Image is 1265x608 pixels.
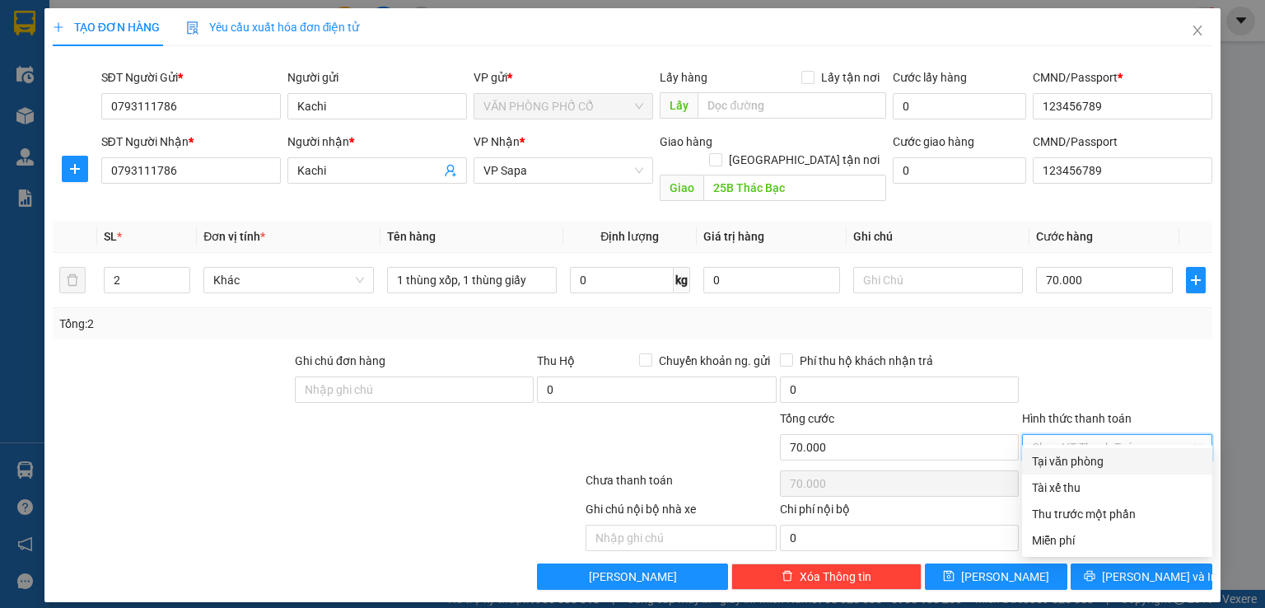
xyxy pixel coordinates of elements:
span: Khác [213,268,363,292]
span: [PERSON_NAME] và In [1102,568,1217,586]
span: delete [782,570,793,583]
button: save[PERSON_NAME] [925,564,1067,590]
img: logo.jpg [21,21,103,103]
input: Ghi chú đơn hàng [295,376,534,403]
div: Chưa thanh toán [584,471,777,500]
button: plus [62,156,88,182]
button: deleteXóa Thông tin [731,564,922,590]
span: Xóa Thông tin [800,568,871,586]
span: Đơn vị tính [203,230,265,243]
img: icon [186,21,199,35]
span: Lấy [660,92,698,119]
input: Cước lấy hàng [893,93,1026,119]
span: Giá trị hàng [703,230,764,243]
input: VD: Bàn, Ghế [387,267,557,293]
span: VP Nhận [474,135,520,148]
div: CMND/Passport [1033,68,1212,87]
span: Chuyển khoản ng. gửi [652,352,777,370]
div: SĐT Người Gửi [101,68,281,87]
div: SĐT Người Nhận [101,133,281,151]
div: VP gửi [474,68,653,87]
span: Giao [660,175,703,201]
label: Cước giao hàng [893,135,974,148]
button: plus [1186,267,1206,293]
span: close [1191,24,1204,37]
div: Chi phí nội bộ [780,500,1019,525]
div: CMND/Passport [1033,133,1212,151]
div: Tổng: 2 [59,315,489,333]
div: Thu trước một phần [1032,505,1202,523]
div: Người nhận [287,133,467,151]
button: printer[PERSON_NAME] và In [1071,564,1213,590]
button: [PERSON_NAME] [537,564,727,590]
input: Dọc đường [703,175,886,201]
button: delete [59,267,86,293]
span: [PERSON_NAME] [589,568,677,586]
span: Cước hàng [1036,230,1093,243]
span: kg [674,267,690,293]
input: Ghi Chú [853,267,1023,293]
span: Yêu cầu xuất hóa đơn điện tử [186,21,360,34]
span: Thu Hộ [537,354,575,367]
span: Phí thu hộ khách nhận trả [793,352,940,370]
th: Ghi chú [847,221,1029,253]
b: GỬI : VĂN PHÒNG PHỐ CỔ [21,119,152,202]
input: Cước giao hàng [893,157,1026,184]
div: Ghi chú nội bộ nhà xe [586,500,776,525]
span: Định lượng [600,230,659,243]
input: 0 [703,267,840,293]
input: Nhập ghi chú [586,525,776,551]
li: Hotline: 0965611611 [91,61,374,82]
div: Miễn phí [1032,531,1202,550]
span: [PERSON_NAME] [961,568,1049,586]
span: plus [63,162,87,175]
span: printer [1084,570,1095,583]
input: Dọc đường [698,92,886,119]
li: 63 [PERSON_NAME] [91,40,374,61]
div: Tài xế thu [1032,479,1202,497]
b: G8 SAPA OPEN TOUR [146,19,319,40]
span: [GEOGRAPHIC_DATA] tận nơi [722,151,886,169]
span: VĂN PHÒNG PHỐ CỔ [483,94,643,119]
label: Cước lấy hàng [893,71,967,84]
h1: VPPC1209250024 [180,119,286,156]
span: plus [53,21,64,33]
span: VP Sapa [483,158,643,183]
label: Hình thức thanh toán [1022,412,1132,425]
span: Tên hàng [387,230,436,243]
span: TẠO ĐƠN HÀNG [53,21,160,34]
label: Ghi chú đơn hàng [295,354,385,367]
span: Tổng cước [780,412,834,425]
b: Gửi khách hàng [155,85,309,105]
span: SL [104,230,117,243]
span: Lấy tận nơi [815,68,886,87]
div: Tại văn phòng [1032,452,1202,470]
span: plus [1187,274,1205,287]
span: Giao hàng [660,135,712,148]
span: Lấy hàng [660,71,707,84]
span: save [943,570,955,583]
div: Người gửi [287,68,467,87]
button: Close [1174,8,1221,54]
span: user-add [444,164,457,177]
